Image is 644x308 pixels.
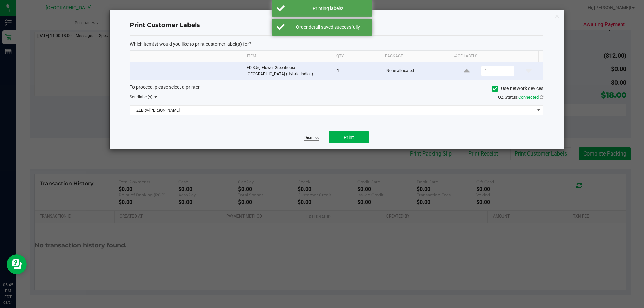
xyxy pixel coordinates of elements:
[243,62,333,80] td: FD 3.5g Flower Greenhouse [GEOGRAPHIC_DATA] (Hybrid-Indica)
[304,135,319,141] a: Dismiss
[288,24,367,30] div: Order detail saved successfully
[449,51,538,62] th: # of labels
[492,85,543,92] label: Use network devices
[7,254,27,274] iframe: Resource center
[380,51,449,62] th: Package
[382,62,452,80] td: None allocated
[518,95,539,100] span: Connected
[130,21,543,30] h4: Print Customer Labels
[329,131,369,143] button: Print
[241,51,331,62] th: Item
[130,95,157,99] span: Send to:
[130,41,543,47] p: Which item(s) would you like to print customer label(s) for?
[288,5,367,12] div: Printing labels!
[130,106,535,115] span: ZEBRA-[PERSON_NAME]
[139,95,152,99] span: label(s)
[331,51,380,62] th: Qty
[344,135,354,140] span: Print
[333,62,382,80] td: 1
[498,95,543,100] span: QZ Status:
[125,84,548,94] div: To proceed, please select a printer.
